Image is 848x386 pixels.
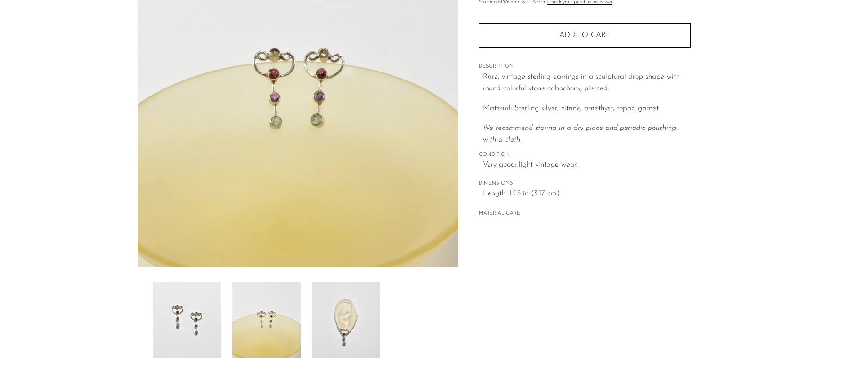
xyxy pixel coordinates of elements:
[479,23,691,48] button: Add to cart
[559,32,610,39] span: Add to cart
[479,151,691,159] span: CONDITION
[483,103,691,115] p: Material: Sterling silver, citrine, amethyst, topaz, garnet.
[483,159,691,171] span: Very good; light vintage wear.
[232,282,301,358] img: Multi Stone Earrings
[479,210,520,217] button: MATERIAL CARE
[479,179,691,188] span: DIMENSIONS
[483,124,676,144] i: We recommend storing in a dry place and periodic polishing with a cloth.
[483,188,691,200] span: Length: 1.25 in (3.17 cm)
[479,63,691,71] span: DESCRIPTION
[312,282,380,358] img: Multi Stone Earrings
[153,282,221,358] img: Multi Stone Earrings
[483,71,691,95] p: Rare, vintage sterling earrings in a sculptural drop shape with round colorful stone cabochons, p...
